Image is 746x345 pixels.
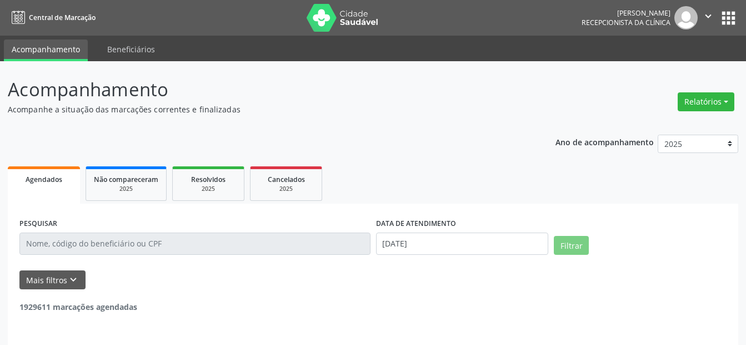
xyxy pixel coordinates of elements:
i:  [702,10,714,22]
button:  [698,6,719,29]
label: DATA DE ATENDIMENTO [376,215,456,233]
img: img [674,6,698,29]
p: Ano de acompanhamento [555,135,654,149]
span: Agendados [26,175,62,184]
input: Nome, código do beneficiário ou CPF [19,233,371,255]
span: Cancelados [268,175,305,184]
p: Acompanhe a situação das marcações correntes e finalizadas [8,103,519,115]
span: Resolvidos [191,175,226,184]
div: 2025 [258,185,314,193]
a: Acompanhamento [4,40,88,61]
button: Mais filtroskeyboard_arrow_down [19,270,86,290]
strong: 1929611 marcações agendadas [19,302,137,312]
input: Selecione um intervalo [376,233,549,255]
span: Não compareceram [94,175,158,184]
div: [PERSON_NAME] [582,8,670,18]
button: Relatórios [678,92,734,111]
button: Filtrar [554,236,589,255]
button: apps [719,8,738,28]
div: 2025 [181,185,236,193]
a: Beneficiários [99,40,163,59]
label: PESQUISAR [19,215,57,233]
a: Central de Marcação [8,8,96,27]
i: keyboard_arrow_down [67,274,79,286]
span: Recepcionista da clínica [582,18,670,27]
span: Central de Marcação [29,13,96,22]
p: Acompanhamento [8,76,519,103]
div: 2025 [94,185,158,193]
